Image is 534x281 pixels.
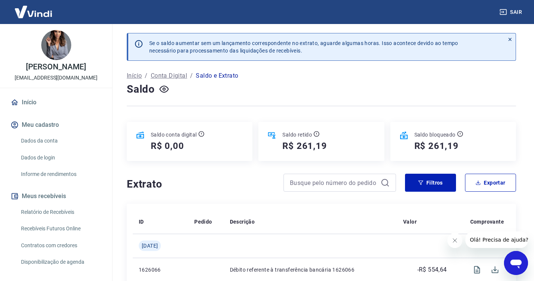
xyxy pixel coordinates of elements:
p: Saldo conta digital [151,131,197,138]
a: Recebíveis Futuros Online [18,221,103,236]
p: Pedido [194,218,212,225]
p: Valor [403,218,417,225]
p: Comprovante [470,218,504,225]
p: [PERSON_NAME] [26,63,86,71]
a: Relatório de Recebíveis [18,204,103,220]
p: [EMAIL_ADDRESS][DOMAIN_NAME] [15,74,97,82]
p: / [145,71,147,80]
a: Início [127,71,142,80]
p: Saldo e Extrato [196,71,238,80]
h5: R$ 261,19 [282,140,327,152]
p: -R$ 554,64 [417,265,447,274]
span: [DATE] [142,242,158,249]
input: Busque pelo número do pedido [290,177,378,188]
p: Débito referente à transferência bancária 1626066 [230,266,391,273]
img: b1d7df92-1187-4aab-9df5-47ac95bb9784.jpeg [41,30,71,60]
a: Informe de rendimentos [18,167,103,182]
span: Visualizar [468,261,486,279]
iframe: Fechar mensagem [447,233,462,248]
a: Dados de login [18,150,103,165]
p: Saldo retido [282,131,312,138]
p: ID [139,218,144,225]
h5: R$ 261,19 [414,140,459,152]
p: 1626066 [139,266,182,273]
img: Vindi [9,0,58,23]
a: Contratos com credores [18,238,103,253]
button: Filtros [405,174,456,192]
h4: Extrato [127,177,274,192]
iframe: Botão para abrir a janela de mensagens [504,251,528,275]
span: Olá! Precisa de ajuda? [4,5,63,11]
a: Dados da conta [18,133,103,149]
button: Meus recebíveis [9,188,103,204]
button: Meu cadastro [9,117,103,133]
h4: Saldo [127,82,155,97]
h5: R$ 0,00 [151,140,184,152]
p: Se o saldo aumentar sem um lançamento correspondente no extrato, aguarde algumas horas. Isso acon... [149,39,458,54]
p: Saldo bloqueado [414,131,456,138]
a: Conta Digital [151,71,187,80]
p: Descrição [230,218,255,225]
button: Exportar [465,174,516,192]
iframe: Mensagem da empresa [465,231,528,248]
button: Sair [498,5,525,19]
p: / [190,71,193,80]
span: Download [486,261,504,279]
a: Início [9,94,103,111]
a: Disponibilização de agenda [18,254,103,270]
